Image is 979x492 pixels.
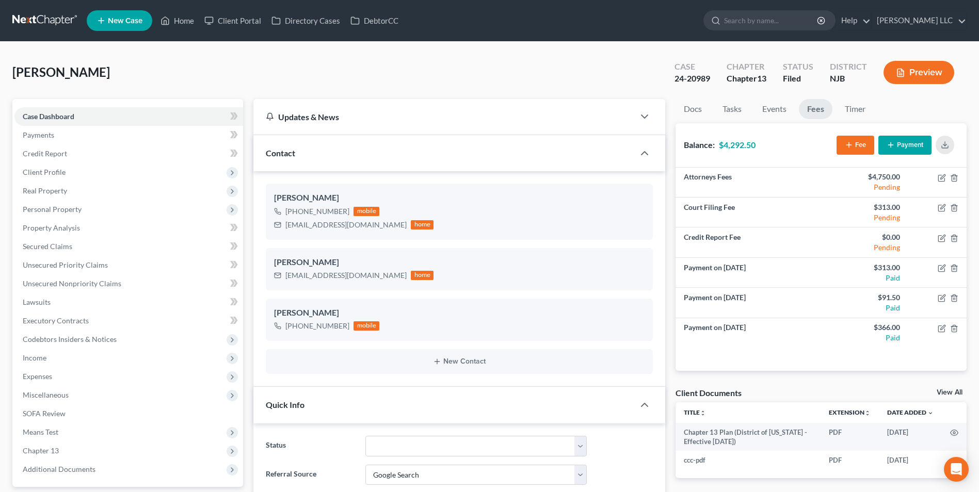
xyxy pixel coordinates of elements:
a: Docs [676,99,710,119]
span: Executory Contracts [23,316,89,325]
td: Payment on [DATE] [676,258,821,288]
a: Timer [837,99,874,119]
div: Updates & News [266,111,622,122]
i: unfold_more [864,410,871,416]
div: home [411,271,434,280]
div: Client Documents [676,387,742,398]
label: Status [261,436,360,456]
span: Expenses [23,372,52,381]
div: Paid [829,333,900,343]
a: Directory Cases [266,11,345,30]
div: [PHONE_NUMBER] [285,206,349,217]
span: 13 [757,73,766,83]
a: DebtorCC [345,11,404,30]
td: Payment on [DATE] [676,288,821,318]
a: Fees [799,99,832,119]
div: Case [675,61,710,73]
div: [PERSON_NAME] [274,192,645,204]
div: Open Intercom Messenger [944,457,969,482]
span: Means Test [23,428,58,436]
span: Unsecured Nonpriority Claims [23,279,121,288]
span: Property Analysis [23,223,80,232]
a: Property Analysis [14,219,243,237]
span: Secured Claims [23,242,72,251]
div: Chapter [727,73,766,85]
a: Unsecured Priority Claims [14,256,243,274]
a: Client Portal [199,11,266,30]
button: Preview [884,61,954,84]
span: Miscellaneous [23,390,69,399]
div: [PHONE_NUMBER] [285,321,349,331]
div: Pending [829,182,900,192]
div: $366.00 [829,322,900,333]
div: [PERSON_NAME] [274,307,645,319]
td: [DATE] [879,451,942,469]
div: NJB [830,73,867,85]
a: Unsecured Nonpriority Claims [14,274,243,293]
div: 24-20989 [675,73,710,85]
a: Executory Contracts [14,311,243,330]
span: Lawsuits [23,298,51,306]
div: Paid [829,273,900,283]
a: Titleunfold_more [684,408,706,416]
span: Quick Info [266,400,304,409]
label: Referral Source [261,465,360,485]
td: ccc-pdf [676,451,821,469]
a: Secured Claims [14,237,243,256]
span: SOFA Review [23,409,66,418]
button: Fee [837,136,874,155]
span: Codebtors Insiders & Notices [23,335,117,343]
a: Payments [14,126,243,144]
span: Case Dashboard [23,112,74,121]
span: Payments [23,130,54,139]
i: expand_more [927,410,934,416]
span: Unsecured Priority Claims [23,260,108,269]
a: Home [155,11,199,30]
span: Income [23,353,46,362]
div: home [411,220,434,229]
td: Credit Report Fee [676,227,821,257]
div: Chapter [727,61,766,73]
td: PDF [821,451,879,469]
div: [PERSON_NAME] [274,256,645,269]
div: mobile [354,207,379,216]
a: Case Dashboard [14,107,243,126]
div: $313.00 [829,202,900,212]
a: Help [836,11,871,30]
strong: Balance: [684,140,715,150]
div: $91.50 [829,292,900,303]
input: Search by name... [724,11,818,30]
a: Date Added expand_more [887,408,934,416]
span: Real Property [23,186,67,195]
td: PDF [821,423,879,451]
span: Credit Report [23,149,67,158]
button: Payment [878,136,932,155]
a: [PERSON_NAME] LLC [872,11,966,30]
a: Tasks [714,99,750,119]
div: [EMAIL_ADDRESS][DOMAIN_NAME] [285,270,407,281]
button: New Contact [274,357,645,366]
td: [DATE] [879,423,942,451]
td: Court Filing Fee [676,198,821,227]
a: Credit Report [14,144,243,163]
a: Lawsuits [14,293,243,311]
span: Additional Documents [23,465,95,473]
div: $4,750.00 [829,172,900,182]
td: Chapter 13 Plan (District of [US_STATE] - Effective [DATE]) [676,423,821,451]
div: Pending [829,212,900,223]
span: New Case [108,17,142,25]
a: SOFA Review [14,404,243,423]
div: District [830,61,867,73]
strong: $4,292.50 [719,140,756,150]
i: unfold_more [700,410,706,416]
a: Events [754,99,795,119]
div: $313.00 [829,263,900,273]
td: Attorneys Fees [676,168,821,198]
div: Status [783,61,813,73]
div: $0.00 [829,232,900,242]
td: Payment on [DATE] [676,318,821,348]
div: Paid [829,303,900,313]
span: [PERSON_NAME] [12,64,110,79]
span: Personal Property [23,205,82,214]
a: Extensionunfold_more [829,408,871,416]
